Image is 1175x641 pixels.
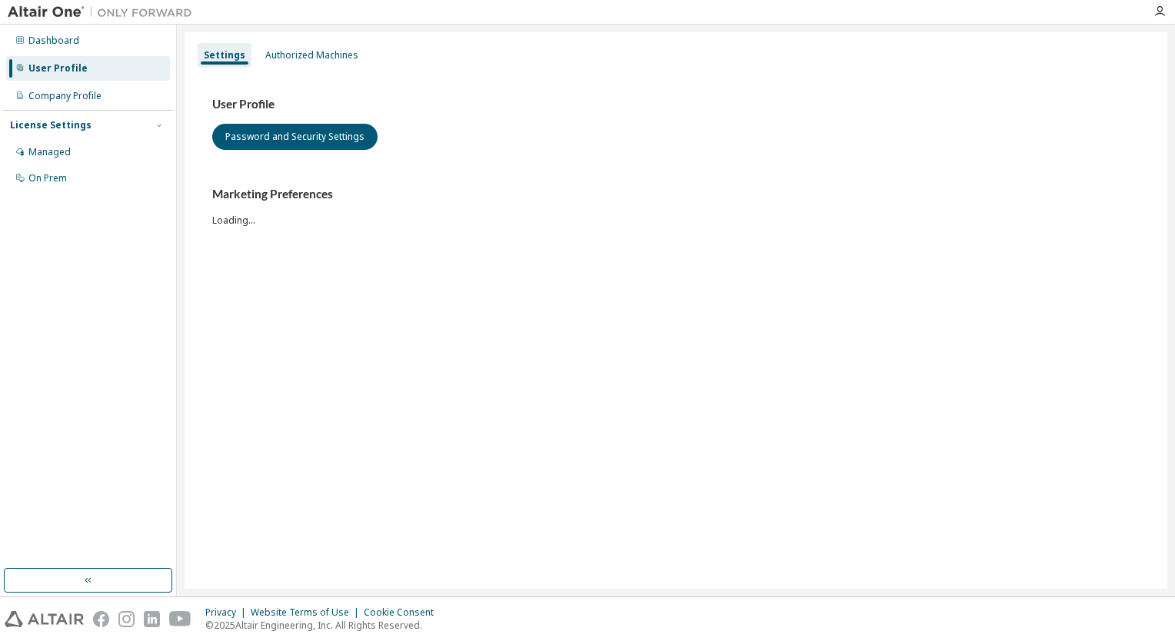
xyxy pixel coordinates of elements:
div: Authorized Machines [265,49,358,61]
div: Website Terms of Use [251,606,364,619]
img: linkedin.svg [144,611,160,627]
div: Dashboard [28,35,79,47]
p: © 2025 Altair Engineering, Inc. All Rights Reserved. [205,619,443,632]
div: On Prem [28,172,67,184]
img: Altair One [8,5,200,20]
div: Settings [204,49,245,61]
div: User Profile [28,62,88,75]
div: Cookie Consent [364,606,443,619]
div: Company Profile [28,90,102,102]
div: Privacy [205,606,251,619]
img: altair_logo.svg [5,611,84,627]
button: Password and Security Settings [212,124,378,150]
h3: Marketing Preferences [212,187,1140,202]
img: facebook.svg [93,611,109,627]
div: Managed [28,146,71,158]
img: youtube.svg [169,611,191,627]
div: Loading... [212,187,1140,226]
div: License Settings [10,119,92,131]
h3: User Profile [212,97,1140,112]
img: instagram.svg [118,611,135,627]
